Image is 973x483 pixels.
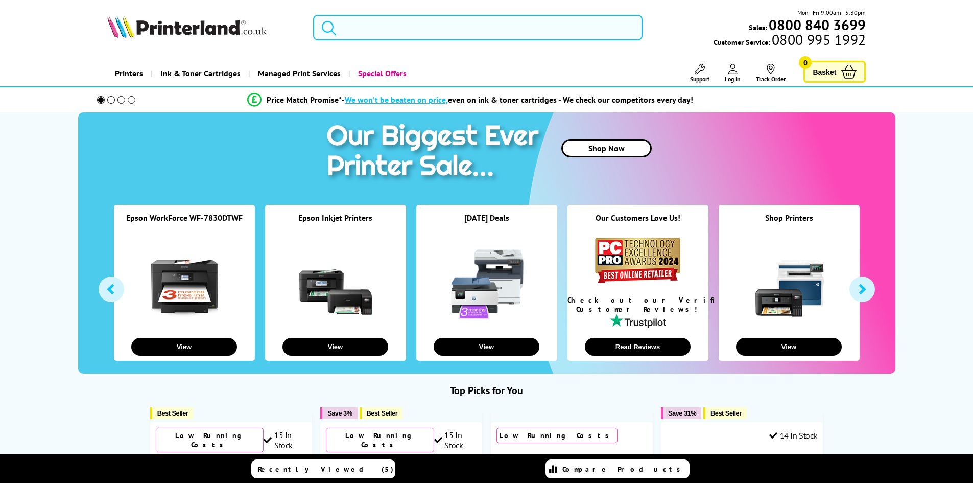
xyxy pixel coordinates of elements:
[561,139,652,157] a: Shop Now
[326,428,434,452] div: Low Running Costs
[258,465,394,474] span: Recently Viewed (5)
[298,213,372,223] a: Epson Inkjet Printers
[770,35,866,44] span: 0800 995 1992
[248,60,348,86] a: Managed Print Services
[367,409,398,417] span: Best Seller
[160,60,241,86] span: Ink & Toner Cartridges
[769,430,817,441] div: 14 In Stock
[345,95,448,105] span: We won’t be beaten on price,
[710,409,742,417] span: Best Seller
[661,407,701,419] button: Save 31%
[767,20,866,30] a: 0800 840 3699
[714,35,866,47] span: Customer Service:
[703,407,747,419] button: Best Seller
[567,295,708,314] div: Check out our Verified Customer Reviews!
[585,338,691,356] button: Read Reviews
[151,60,248,86] a: Ink & Toner Cartridges
[126,213,243,223] a: Epson WorkForce WF-7830DTWF
[545,459,690,478] a: Compare Products
[803,61,866,83] a: Basket 0
[496,428,618,443] div: Low Running Costs
[797,8,866,17] span: Mon - Fri 9:00am - 5:30pm
[107,60,151,86] a: Printers
[799,56,812,69] span: 0
[150,407,194,419] button: Best Seller
[562,465,686,474] span: Compare Products
[567,213,708,236] div: Our Customers Love Us!
[736,338,842,356] button: View
[360,407,403,419] button: Best Seller
[690,64,709,83] a: Support
[725,64,741,83] a: Log In
[434,430,477,450] div: 15 In Stock
[348,60,414,86] a: Special Offers
[416,213,557,236] div: [DATE] Deals
[107,15,301,40] a: Printerland Logo
[264,430,306,450] div: 15 In Stock
[769,15,866,34] b: 0800 840 3699
[320,407,357,419] button: Save 3%
[813,65,836,79] span: Basket
[131,338,237,356] button: View
[321,112,549,193] img: printer sale
[668,409,696,417] span: Save 31%
[282,338,388,356] button: View
[725,75,741,83] span: Log In
[157,409,188,417] span: Best Seller
[690,75,709,83] span: Support
[756,64,786,83] a: Track Order
[434,338,539,356] button: View
[251,459,395,478] a: Recently Viewed (5)
[107,15,267,38] img: Printerland Logo
[327,409,352,417] span: Save 3%
[156,428,264,452] div: Low Running Costs
[749,22,767,32] span: Sales:
[83,91,858,109] li: modal_Promise
[719,213,860,236] div: Shop Printers
[342,95,693,105] div: - even on ink & toner cartridges - We check our competitors every day!
[267,95,342,105] span: Price Match Promise*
